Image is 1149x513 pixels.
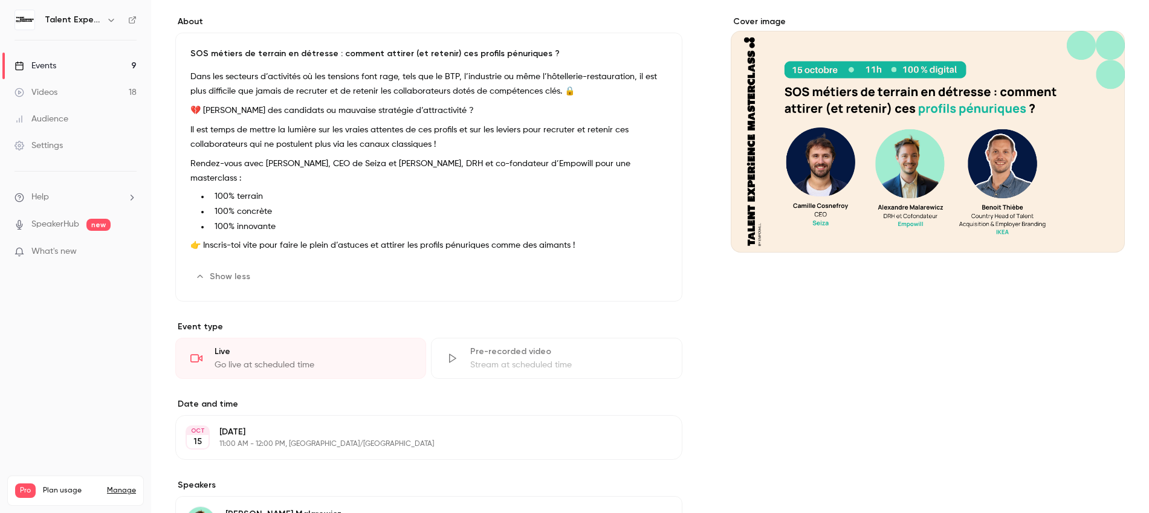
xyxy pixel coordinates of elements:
[86,219,111,231] span: new
[175,338,426,379] div: LiveGo live at scheduled time
[15,113,68,125] div: Audience
[431,338,682,379] div: Pre-recorded videoStream at scheduled time
[31,245,77,258] span: What's new
[175,16,682,28] label: About
[470,346,667,358] div: Pre-recorded video
[45,14,102,26] h6: Talent Experience Masterclass
[731,16,1125,28] label: Cover image
[15,483,36,498] span: Pro
[215,359,411,371] div: Go live at scheduled time
[175,398,682,410] label: Date and time
[219,426,618,438] p: [DATE]
[15,191,137,204] li: help-dropdown-opener
[175,479,682,491] label: Speakers
[470,359,667,371] div: Stream at scheduled time
[15,10,34,30] img: Talent Experience Masterclass
[190,69,667,98] p: Dans les secteurs d’activités où les tensions font rage, tels que le BTP, l’industrie ou même l’h...
[210,205,667,218] li: 100% concrète
[190,238,667,253] p: 👉 Inscris-toi vite pour faire le plein d’astuces et attirer les profils pénuriques comme des aima...
[15,140,63,152] div: Settings
[31,218,79,231] a: SpeakerHub
[219,439,618,449] p: 11:00 AM - 12:00 PM, [GEOGRAPHIC_DATA]/[GEOGRAPHIC_DATA]
[190,48,667,60] p: SOS métiers de terrain en détresse : comment attirer (et retenir) ces profils pénuriques ?
[187,427,209,435] div: OCT
[122,247,137,257] iframe: Noticeable Trigger
[210,221,667,233] li: 100% innovante
[107,486,136,495] a: Manage
[193,436,202,448] p: 15
[175,321,682,333] p: Event type
[15,60,56,72] div: Events
[190,156,667,186] p: Rendez-vous avec [PERSON_NAME], CEO de Seiza et [PERSON_NAME], DRH et co-fondateur d’Empowill pou...
[190,267,257,286] button: Show less
[190,123,667,152] p: Il est temps de mettre la lumière sur les vraies attentes de ces profils et sur les leviers pour ...
[731,16,1125,253] section: Cover image
[190,103,667,118] p: 💔​ [PERSON_NAME] des candidats ou mauvaise stratégie d’attractivité ?
[215,346,411,358] div: Live
[210,190,667,203] li: ​100​% terrain
[43,486,100,495] span: Plan usage
[31,191,49,204] span: Help
[15,86,57,98] div: Videos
